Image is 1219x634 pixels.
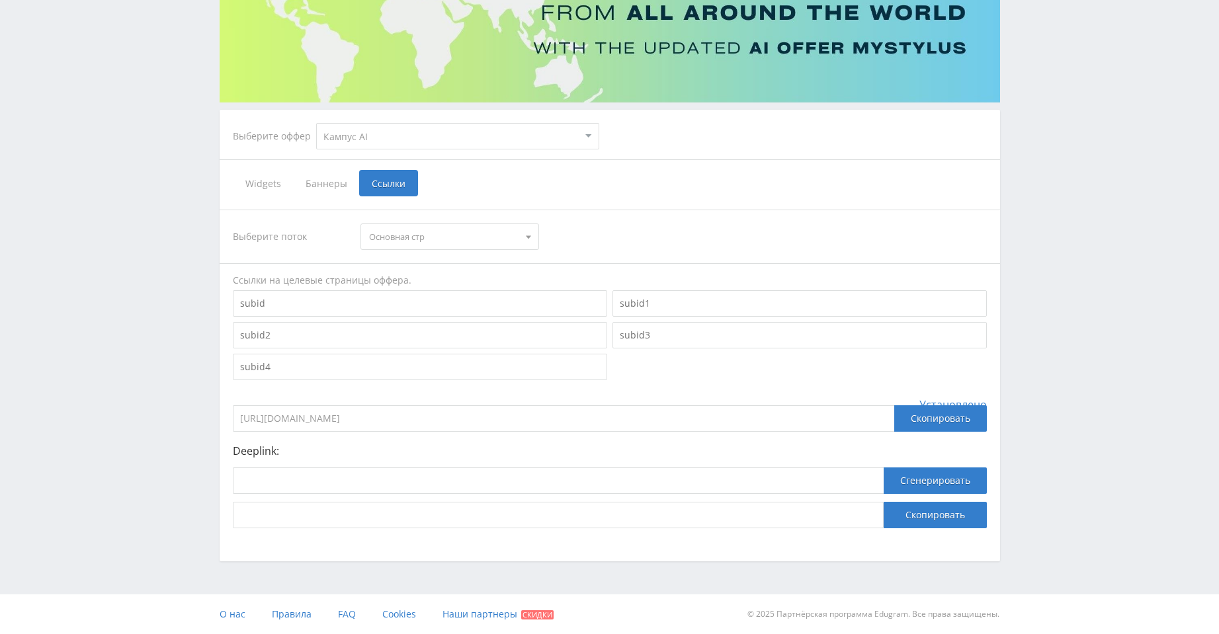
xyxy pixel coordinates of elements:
[884,467,987,494] button: Сгенерировать
[338,594,356,634] a: FAQ
[220,608,245,620] span: О нас
[894,405,987,432] div: Скопировать
[612,322,987,348] input: subid3
[233,170,293,196] span: Widgets
[233,322,607,348] input: subid2
[369,224,519,249] span: Основная стр
[616,594,999,634] div: © 2025 Партнёрская программа Edugram. Все права защищены.
[233,131,316,141] div: Выберите оффер
[919,399,987,411] span: Установлено
[359,170,418,196] span: Ссылки
[293,170,359,196] span: Баннеры
[272,594,312,634] a: Правила
[338,608,356,620] span: FAQ
[272,608,312,620] span: Правила
[233,445,987,457] p: Deeplink:
[233,223,348,250] div: Выберите поток
[612,290,987,317] input: subid1
[442,594,554,634] a: Наши партнеры Скидки
[382,608,416,620] span: Cookies
[220,594,245,634] a: О нас
[233,354,607,380] input: subid4
[884,502,987,528] button: Скопировать
[382,594,416,634] a: Cookies
[442,608,517,620] span: Наши партнеры
[233,274,987,287] div: Ссылки на целевые страницы оффера.
[521,610,554,619] span: Скидки
[233,290,607,317] input: subid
